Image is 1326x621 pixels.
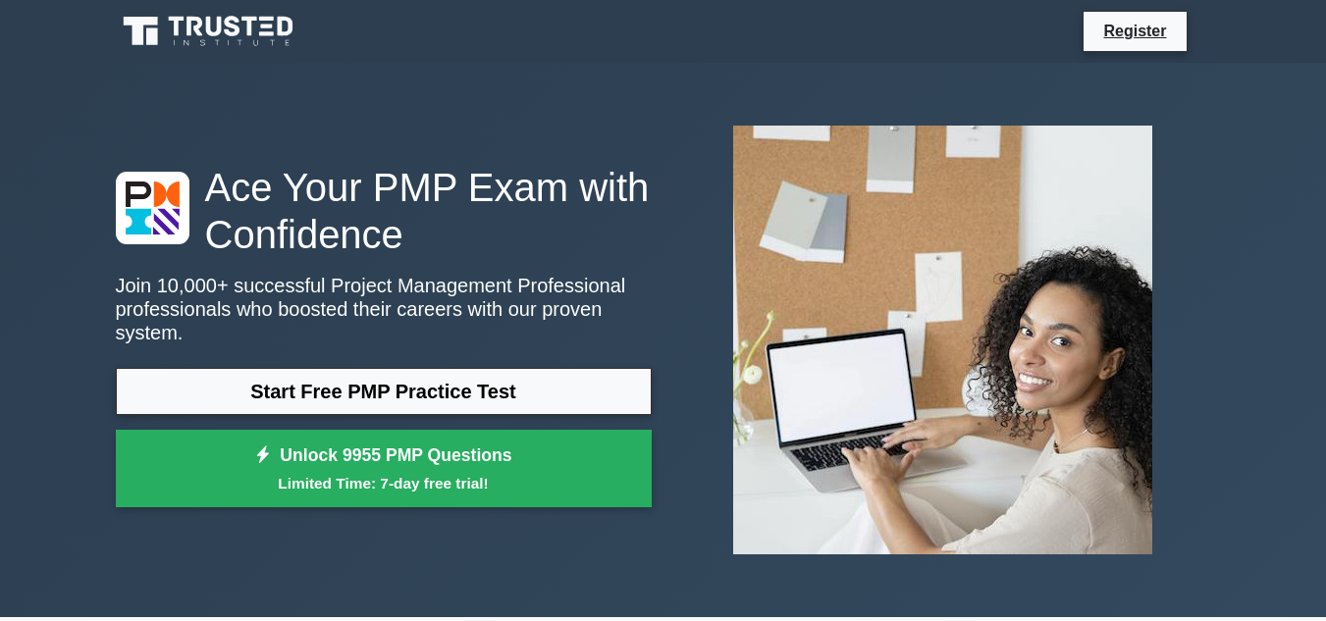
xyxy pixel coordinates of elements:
[116,430,652,508] a: Unlock 9955 PMP QuestionsLimited Time: 7-day free trial!
[1091,19,1178,43] a: Register
[116,274,652,344] p: Join 10,000+ successful Project Management Professional professionals who boosted their careers w...
[116,164,652,258] h1: Ace Your PMP Exam with Confidence
[140,472,627,494] small: Limited Time: 7-day free trial!
[116,368,652,415] a: Start Free PMP Practice Test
